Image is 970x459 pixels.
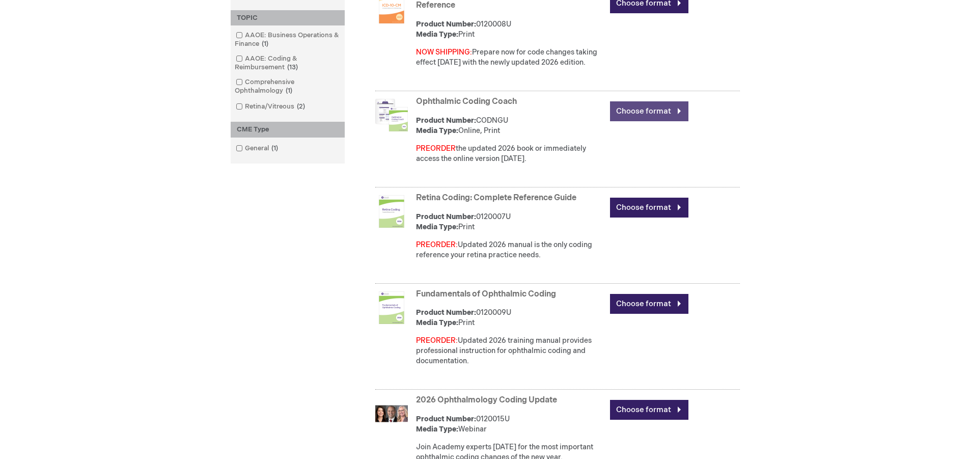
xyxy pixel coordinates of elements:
[416,240,605,260] p: Updated 2026 manual is the only coding reference your retina practice needs.
[416,20,476,29] strong: Product Number:
[610,400,688,420] a: Choose format
[233,144,282,153] a: General1
[416,30,458,39] strong: Media Type:
[285,63,300,71] span: 13
[416,289,556,299] a: Fundamentals of Ophthalmic Coding
[610,101,688,121] a: Choose format
[610,198,688,218] a: Choose format
[416,19,605,40] div: 0120008U Print
[416,212,476,221] strong: Product Number:
[259,40,271,48] span: 1
[416,144,605,164] div: the updated 2026 book or immediately access the online version [DATE].
[416,97,517,106] a: Ophthalmic Coding Coach
[416,144,456,153] font: PREORDER
[375,397,408,430] img: 2026 Ophthalmology Coding Update
[231,10,345,26] div: TOPIC
[416,308,605,328] div: 0120009U Print
[416,48,472,57] font: NOW SHIPPING:
[416,212,605,232] div: 0120007U Print
[233,31,342,49] a: AAOE: Business Operations & Finance1
[416,308,476,317] strong: Product Number:
[233,77,342,96] a: Comprehensive Ophthalmology1
[231,122,345,138] div: CME Type
[416,425,458,434] strong: Media Type:
[416,395,557,405] a: 2026 Ophthalmology Coding Update
[375,195,408,228] img: Retina Coding: Complete Reference Guide
[416,116,476,125] strong: Product Number:
[416,414,605,435] div: 0120015U Webinar
[416,336,605,366] p: Updated 2026 training manual provides professional instruction for ophthalmic coding and document...
[416,336,458,345] font: PREORDER:
[269,144,281,152] span: 1
[416,240,458,249] font: PREORDER:
[375,291,408,324] img: Fundamentals of Ophthalmic Coding
[233,102,309,112] a: Retina/Vitreous2
[416,126,458,135] strong: Media Type:
[233,54,342,72] a: AAOE: Coding & Reimbursement13
[375,99,408,131] img: Ophthalmic Coding Coach
[416,415,476,423] strong: Product Number:
[610,294,688,314] a: Choose format
[294,102,308,111] span: 2
[416,223,458,231] strong: Media Type:
[283,87,295,95] span: 1
[416,318,458,327] strong: Media Type:
[416,116,605,136] div: CODNGU Online, Print
[416,193,576,203] a: Retina Coding: Complete Reference Guide
[416,47,605,68] div: Prepare now for code changes taking effect [DATE] with the newly updated 2026 edition.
